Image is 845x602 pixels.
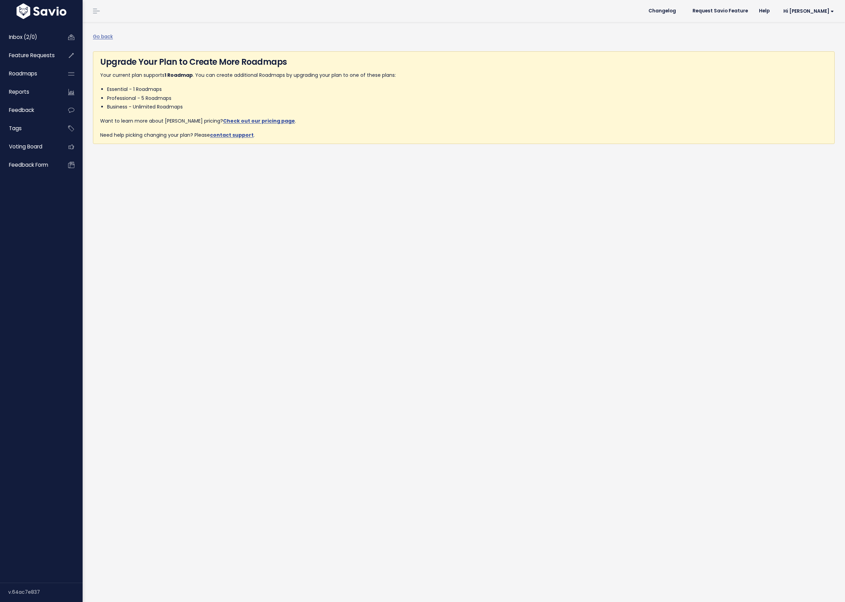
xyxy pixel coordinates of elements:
[2,139,57,155] a: Voting Board
[9,70,37,77] span: Roadmaps
[9,125,22,132] span: Tags
[2,66,57,82] a: Roadmaps
[9,88,29,95] span: Reports
[8,583,83,601] div: v.64ac7e837
[9,106,34,114] span: Feedback
[165,72,193,79] strong: 1 Roadmap
[93,33,113,40] a: Go back
[2,84,57,100] a: Reports
[9,161,48,168] span: Feedback form
[9,143,42,150] span: Voting Board
[210,132,254,138] a: contact support
[687,6,753,16] a: Request Savio Feature
[2,102,57,118] a: Feedback
[775,6,839,17] a: Hi [PERSON_NAME]
[9,33,37,41] span: Inbox (2/0)
[2,48,57,63] a: Feature Requests
[2,121,57,136] a: Tags
[2,29,57,45] a: Inbox (2/0)
[100,56,827,68] h4: Upgrade Your Plan to Create More Roadmaps
[100,131,827,139] p: Need help picking changing your plan? Please .
[2,157,57,173] a: Feedback form
[15,3,68,19] img: logo-white.9d6f32f41409.svg
[100,71,827,80] p: Your current plan supports . You can create additional Roadmaps by upgrading your plan to one of ...
[753,6,775,16] a: Help
[223,117,295,124] a: Check out our pricing page
[107,103,827,111] li: Business - Unlimited Roadmaps
[783,9,834,14] span: Hi [PERSON_NAME]
[107,94,827,103] li: Professional - 5 Roadmaps
[9,52,55,59] span: Feature Requests
[107,85,827,94] li: Essential - 1 Roadmaps
[100,117,827,125] p: Want to learn more about [PERSON_NAME] pricing? .
[648,9,676,13] span: Changelog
